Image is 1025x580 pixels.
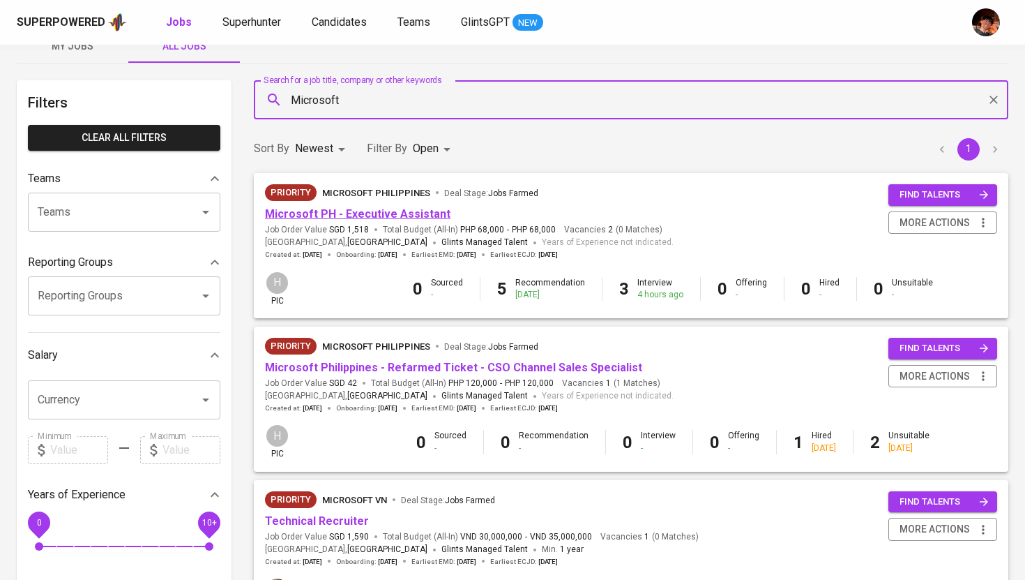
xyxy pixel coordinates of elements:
[525,531,527,543] span: -
[322,188,430,198] span: Microsoft Philippines
[888,443,929,454] div: [DATE]
[461,15,510,29] span: GlintsGPT
[515,277,585,301] div: Recommendation
[888,338,997,359] button: find talents
[801,279,811,299] b: 0
[411,250,476,260] span: Earliest EMD :
[870,433,880,452] b: 2
[303,557,322,567] span: [DATE]
[303,403,322,413] span: [DATE]
[717,279,727,299] b: 0
[265,184,317,201] div: New Job received from Demand Team
[265,250,322,260] span: Created at :
[265,389,427,403] span: [GEOGRAPHIC_DATA] ,
[17,12,127,33] a: Superpoweredapp logo
[411,403,476,413] span: Earliest EMD :
[28,481,220,509] div: Years of Experience
[710,433,720,452] b: 0
[642,531,649,543] span: 1
[431,277,463,301] div: Sourced
[444,342,538,352] span: Deal Stage :
[265,361,642,374] a: Microsoft Philippines - Refarmed Ticket - CSO Channel Sales Specialist
[336,557,397,567] span: Onboarding :
[329,224,369,236] span: SGD 1,518
[929,138,1008,161] nav: pagination navigation
[812,430,836,454] div: Hired
[619,279,629,299] b: 3
[329,378,357,389] span: SGD 42
[28,125,220,151] button: Clear All filters
[542,236,674,250] span: Years of Experience not indicated.
[562,378,660,389] span: Vacancies ( 1 Matches )
[265,339,317,353] span: Priority
[265,236,427,250] span: [GEOGRAPHIC_DATA] ,
[401,496,495,505] span: Deal Stage :
[265,491,317,508] div: New Job received from Demand Team
[512,16,543,30] span: NEW
[512,224,556,236] span: PHP 68,000
[460,224,504,236] span: PHP 68,000
[265,338,317,355] div: New Job received from Demand Team
[888,365,997,388] button: more actions
[378,250,397,260] span: [DATE]
[322,495,387,505] span: Microsoft VN
[303,250,322,260] span: [DATE]
[441,391,528,401] span: Glints Managed Talent
[222,14,284,31] a: Superhunter
[265,557,322,567] span: Created at :
[347,543,427,557] span: [GEOGRAPHIC_DATA]
[604,378,611,389] span: 1
[196,390,215,410] button: Open
[538,557,558,567] span: [DATE]
[497,279,507,299] b: 5
[564,224,662,236] span: Vacancies ( 0 Matches )
[222,15,281,29] span: Superhunter
[367,140,407,157] p: Filter By
[899,341,989,357] span: find talents
[312,15,367,29] span: Candidates
[888,211,997,235] button: more actions
[490,250,558,260] span: Earliest ECJD :
[28,347,58,364] p: Salary
[530,531,592,543] span: VND 35,000,000
[347,389,427,403] span: [GEOGRAPHIC_DATA]
[445,496,495,505] span: Jobs Farmed
[28,341,220,369] div: Salary
[17,15,105,31] div: Superpowered
[490,403,558,413] span: Earliest ECJD :
[519,443,589,454] div: -
[265,543,427,557] span: [GEOGRAPHIC_DATA] ,
[295,140,333,157] p: Newest
[457,403,476,413] span: [DATE]
[162,436,220,464] input: Value
[874,279,883,299] b: 0
[378,557,397,567] span: [DATE]
[265,186,317,200] span: Priority
[413,279,423,299] b: 0
[265,493,317,507] span: Priority
[461,14,543,31] a: GlintsGPT NEW
[265,514,369,528] a: Technical Recruiter
[28,486,126,503] p: Years of Experience
[892,289,933,301] div: -
[336,250,397,260] span: Onboarding :
[812,443,836,454] div: [DATE]
[265,424,289,448] div: H
[637,289,683,301] div: 4 hours ago
[444,188,538,198] span: Deal Stage :
[254,140,289,157] p: Sort By
[265,531,369,543] span: Job Order Value
[641,443,676,454] div: -
[490,557,558,567] span: Earliest ECJD :
[441,237,528,247] span: Glints Managed Talent
[265,271,289,307] div: pic
[329,531,369,543] span: SGD 1,590
[371,378,554,389] span: Total Budget (All-In)
[972,8,1000,36] img: diemas@glints.com
[434,443,466,454] div: -
[457,557,476,567] span: [DATE]
[794,433,803,452] b: 1
[457,250,476,260] span: [DATE]
[383,531,592,543] span: Total Budget (All-In)
[347,236,427,250] span: [GEOGRAPHIC_DATA]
